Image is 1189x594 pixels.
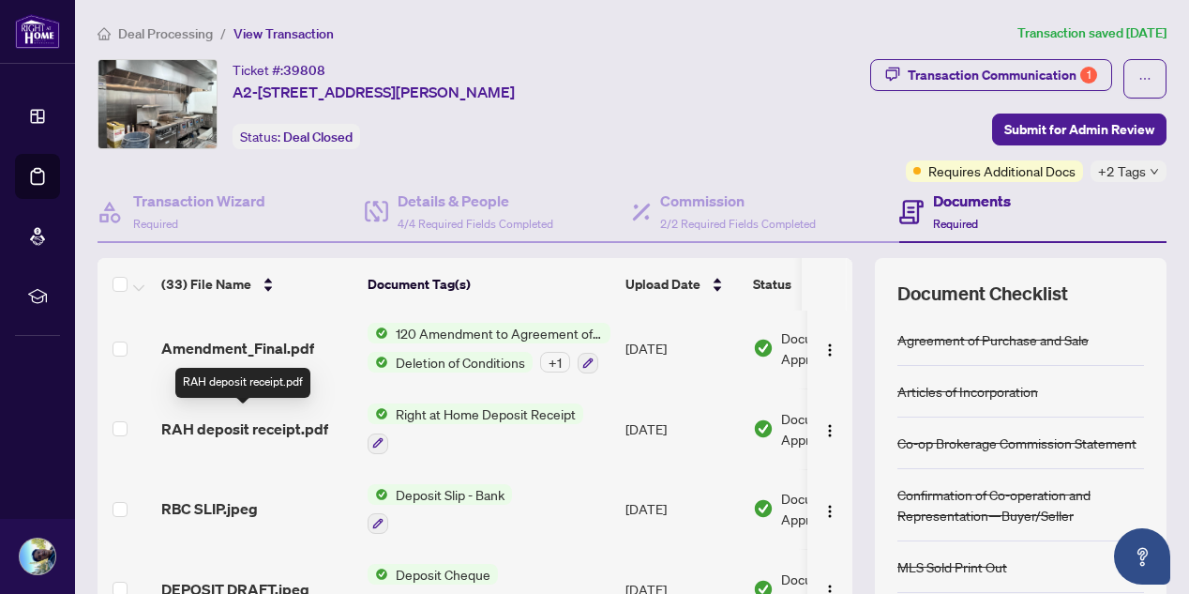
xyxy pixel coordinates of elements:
span: Document Approved [781,327,897,369]
li: / [220,23,226,44]
button: Logo [815,333,845,363]
td: [DATE] [618,388,745,469]
div: Confirmation of Co-operation and Representation—Buyer/Seller [897,484,1144,525]
span: Submit for Admin Review [1004,114,1154,145]
img: Status Icon [368,404,388,424]
img: Status Icon [368,323,388,343]
button: Status IconDeposit Slip - Bank [368,484,512,535]
img: Document Status [753,338,774,358]
span: Required [933,217,978,231]
div: Articles of Incorporation [897,381,1038,402]
span: View Transaction [233,25,334,42]
th: Document Tag(s) [360,258,618,311]
div: MLS Sold Print Out [897,556,1007,577]
span: Right at Home Deposit Receipt [388,404,583,424]
span: Requires Additional Docs [928,160,1076,181]
button: Submit for Admin Review [992,114,1166,145]
img: Logo [822,343,837,358]
img: Document Status [753,498,774,519]
span: Status [753,274,791,295]
span: RAH deposit receipt.pdf [161,418,328,440]
th: Upload Date [618,258,745,311]
div: 1 [1080,67,1097,84]
span: Document Approved [781,488,897,529]
img: Profile Icon [20,539,55,574]
img: Status Icon [368,564,388,585]
h4: Commission [660,190,816,212]
button: Logo [815,414,845,444]
button: Logo [815,494,845,524]
span: 39808 [283,62,325,79]
h4: Details & People [398,190,553,212]
span: Document Checklist [897,281,1068,307]
span: ellipsis [1138,72,1151,85]
span: Document Approved [781,408,897,449]
span: Deposit Cheque [388,564,498,585]
th: (33) File Name [154,258,360,311]
img: Document Status [753,419,774,439]
div: Transaction Communication [908,60,1097,90]
span: home [98,27,111,40]
span: Deal Processing [118,25,213,42]
h4: Transaction Wizard [133,190,265,212]
span: A2-[STREET_ADDRESS][PERSON_NAME] [233,81,515,103]
span: Deletion of Conditions [388,352,533,373]
img: Logo [822,423,837,438]
span: Deal Closed [283,129,353,145]
div: Ticket #: [233,59,325,81]
div: Agreement of Purchase and Sale [897,329,1089,350]
img: IMG-W12193045_1.jpg [98,60,217,148]
span: down [1150,167,1159,176]
span: RBC SLIP.jpeg [161,497,258,520]
button: Status Icon120 Amendment to Agreement of Purchase and SaleStatus IconDeletion of Conditions+1 [368,323,610,373]
img: logo [15,14,60,49]
span: 4/4 Required Fields Completed [398,217,553,231]
td: [DATE] [618,469,745,550]
span: 2/2 Required Fields Completed [660,217,816,231]
div: Status: [233,124,360,149]
th: Status [745,258,905,311]
button: Transaction Communication1 [870,59,1112,91]
div: RAH deposit receipt.pdf [175,368,310,398]
span: Amendment_Final.pdf [161,337,314,359]
img: Logo [822,504,837,519]
span: Required [133,217,178,231]
button: Status IconRight at Home Deposit Receipt [368,404,583,454]
span: 120 Amendment to Agreement of Purchase and Sale [388,323,610,343]
div: Co-op Brokerage Commission Statement [897,433,1136,453]
h4: Documents [933,190,1011,212]
td: [DATE] [618,308,745,388]
article: Transaction saved [DATE] [1017,23,1166,44]
img: Status Icon [368,484,388,505]
button: Open asap [1114,528,1170,585]
span: (33) File Name [161,274,251,295]
img: Status Icon [368,352,388,373]
span: Upload Date [625,274,700,295]
span: Deposit Slip - Bank [388,484,512,505]
span: +2 Tags [1098,160,1146,182]
div: + 1 [540,352,570,373]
